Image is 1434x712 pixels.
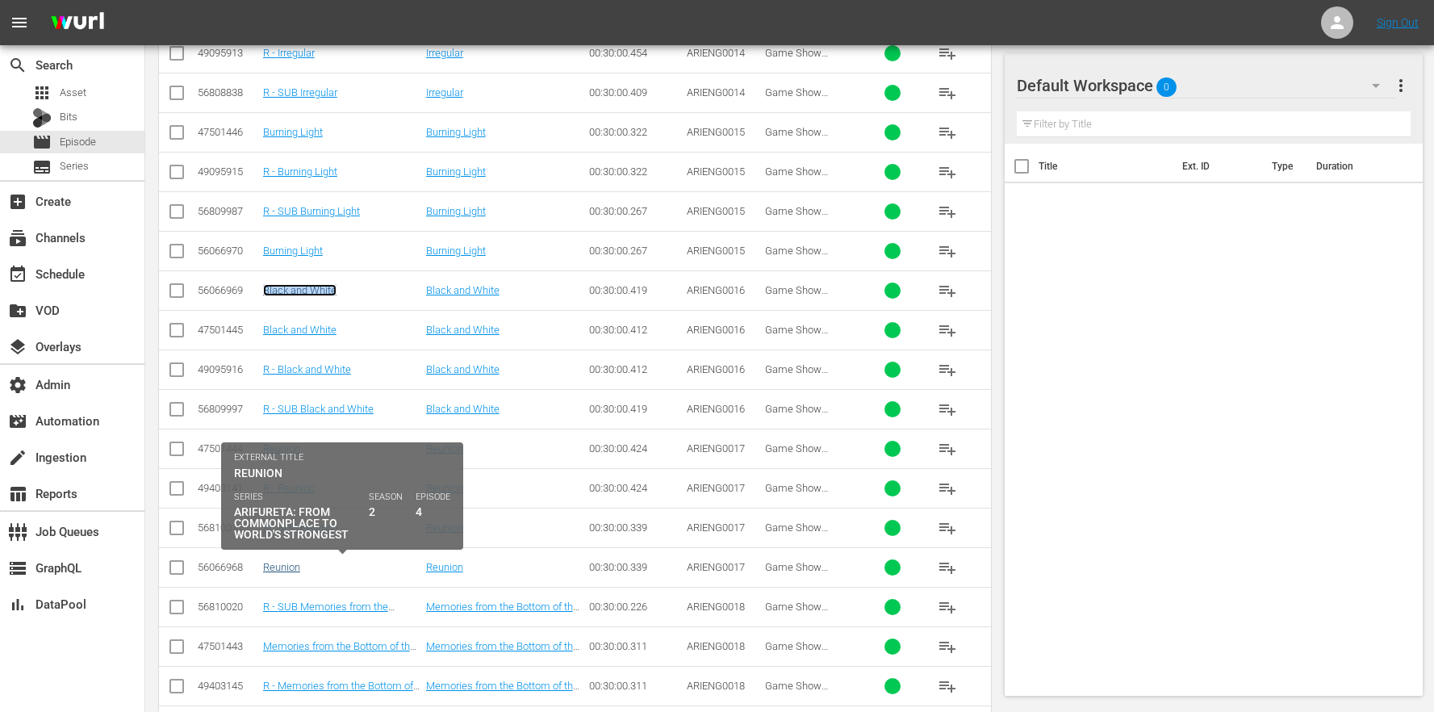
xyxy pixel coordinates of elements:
[938,479,957,498] span: playlist_add
[938,597,957,617] span: playlist_add
[8,337,27,357] span: Overlays
[938,162,957,182] span: playlist_add
[263,482,315,494] a: R - Reunion
[928,153,967,191] button: playlist_add
[765,165,828,190] span: Game Show Network
[765,561,828,585] span: Game Show Network
[928,429,967,468] button: playlist_add
[938,241,957,261] span: playlist_add
[1262,144,1306,189] th: Type
[198,442,258,454] div: 47501444
[938,281,957,300] span: playlist_add
[687,640,745,652] span: ARIENG0018
[198,284,258,296] div: 56066969
[198,205,258,217] div: 56809987
[426,324,500,336] a: Black and White
[60,85,86,101] span: Asset
[8,559,27,578] span: GraphQL
[426,561,463,573] a: Reunion
[1391,76,1411,95] span: more_vert
[198,601,258,613] div: 56810020
[426,86,463,98] a: Irregular
[589,363,682,375] div: 00:30:00.412
[426,482,463,494] a: Reunion
[938,637,957,656] span: playlist_add
[938,400,957,419] span: playlist_add
[8,522,27,542] span: Job Queues
[589,47,682,59] div: 00:30:00.454
[765,284,828,308] span: Game Show Network
[263,601,395,625] a: R - SUB Memories from the Bottom of the Sea
[928,588,967,626] button: playlist_add
[938,676,957,696] span: playlist_add
[687,205,745,217] span: ARIENG0015
[39,4,116,42] img: ans4CAIJ8jUAAAAAAAAAAAAAAAAAAAAAAAAgQb4GAAAAAAAAAAAAAAAAAAAAAAAAJMjXAAAAAAAAAAAAAAAAAAAAAAAAgAT5G...
[938,320,957,340] span: playlist_add
[1306,144,1403,189] th: Duration
[8,448,27,467] span: Ingestion
[198,324,258,336] div: 47501445
[263,324,337,336] a: Black and White
[687,284,745,296] span: ARIENG0016
[589,561,682,573] div: 00:30:00.339
[8,228,27,248] span: Channels
[765,324,828,348] span: Game Show Network
[263,284,337,296] a: Black and White
[589,680,682,692] div: 00:30:00.311
[928,113,967,152] button: playlist_add
[928,311,967,350] button: playlist_add
[263,521,337,534] a: R - SUB Reunion
[928,192,967,231] button: playlist_add
[589,442,682,454] div: 00:30:00.424
[198,47,258,59] div: 49095913
[426,680,579,704] a: Memories from the Bottom of the Sea
[8,56,27,75] span: Search
[687,245,745,257] span: ARIENG0015
[687,165,745,178] span: ARIENG0015
[938,123,957,142] span: playlist_add
[426,47,463,59] a: Irregular
[765,601,828,625] span: Game Show Network
[687,482,745,494] span: ARIENG0017
[589,126,682,138] div: 00:30:00.322
[765,86,828,111] span: Game Show Network
[589,205,682,217] div: 00:30:00.267
[928,350,967,389] button: playlist_add
[1039,144,1173,189] th: Title
[938,44,957,63] span: playlist_add
[8,192,27,212] span: Create
[687,403,745,415] span: ARIENG0016
[928,271,967,310] button: playlist_add
[8,595,27,614] span: DataPool
[687,601,745,613] span: ARIENG0018
[426,442,463,454] a: Reunion
[263,245,323,257] a: Burning Light
[60,158,89,174] span: Series
[60,109,77,125] span: Bits
[765,205,828,229] span: Game Show Network
[938,360,957,379] span: playlist_add
[765,442,828,467] span: Game Show Network
[8,301,27,320] span: VOD
[589,324,682,336] div: 00:30:00.412
[60,134,96,150] span: Episode
[198,165,258,178] div: 49095915
[928,34,967,73] button: playlist_add
[938,202,957,221] span: playlist_add
[426,521,463,534] a: Reunion
[928,627,967,666] button: playlist_add
[589,165,682,178] div: 00:30:00.322
[10,13,29,32] span: menu
[32,83,52,103] span: Asset
[8,412,27,431] span: Automation
[198,403,258,415] div: 56809997
[687,442,745,454] span: ARIENG0017
[765,521,828,546] span: Game Show Network
[263,205,360,217] a: R - SUB Burning Light
[1391,66,1411,105] button: more_vert
[1173,144,1262,189] th: Ext. ID
[589,86,682,98] div: 00:30:00.409
[928,548,967,587] button: playlist_add
[938,439,957,459] span: playlist_add
[687,561,745,573] span: ARIENG0017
